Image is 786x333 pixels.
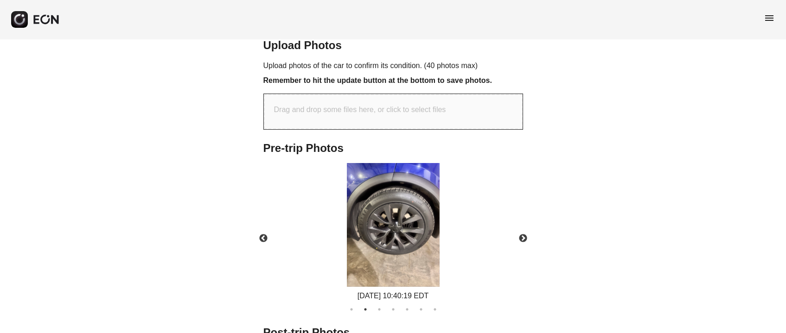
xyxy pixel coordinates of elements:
button: 4 [389,305,398,314]
p: Upload photos of the car to confirm its condition. (40 photos max) [263,60,523,71]
button: 5 [403,305,412,314]
button: 7 [430,305,440,314]
button: 2 [361,305,370,314]
button: Previous [247,222,280,255]
h2: Upload Photos [263,38,523,53]
button: 1 [347,305,356,314]
span: menu [764,13,775,24]
h3: Remember to hit the update button at the bottom to save photos. [263,75,523,86]
button: 6 [416,305,426,314]
button: Next [507,222,539,255]
img: https://fastfleet.me/rails/active_storage/blobs/redirect/eyJfcmFpbHMiOnsibWVzc2FnZSI6IkJBaHBBeXBu... [347,163,440,287]
p: Drag and drop some files here, or click to select files [274,104,446,115]
h2: Pre-trip Photos [263,141,523,156]
div: [DATE] 10:40:19 EDT [347,290,440,302]
button: 3 [375,305,384,314]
